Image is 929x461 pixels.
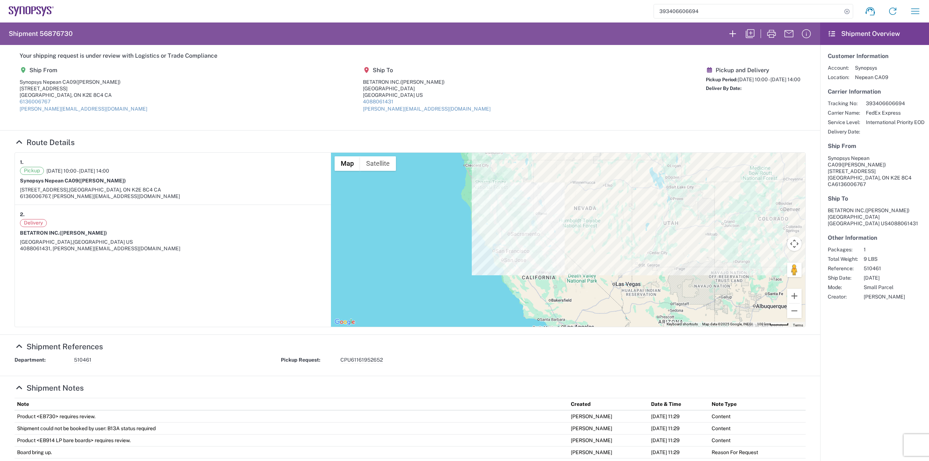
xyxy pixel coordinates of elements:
h2: Shipment 56876730 [9,29,73,38]
div: [STREET_ADDRESS] [20,85,147,92]
div: 4088061431, [PERSON_NAME][EMAIL_ADDRESS][DOMAIN_NAME] [20,245,326,252]
span: ([PERSON_NAME]) [76,79,120,85]
button: Zoom out [787,304,802,318]
address: [GEOGRAPHIC_DATA], ON K2E 8C4 CA [828,155,921,188]
span: FedEx Express [866,110,925,116]
span: [GEOGRAPHIC_DATA] US [73,239,133,245]
th: Note [15,398,568,411]
td: [PERSON_NAME] [568,435,648,446]
button: Zoom in [787,289,802,303]
span: Tracking No: [828,100,860,107]
span: [GEOGRAPHIC_DATA], ON K2E 8C4 CA [69,187,161,193]
span: Deliver By Date: [706,86,742,91]
span: Service Level: [828,119,860,125]
button: Drag Pegman onto the map to open Street View [787,263,802,277]
td: Board bring up. [15,446,568,458]
span: ([PERSON_NAME]) [400,79,445,85]
span: ([PERSON_NAME]) [865,207,909,213]
h5: Other Information [828,234,921,241]
span: [DATE] [864,275,905,281]
a: [PERSON_NAME][EMAIL_ADDRESS][DOMAIN_NAME] [20,106,147,112]
span: 510461 [74,357,91,363]
span: Account: [828,65,849,71]
span: Reference: [828,265,858,272]
span: CPU61161952652 [340,357,383,363]
strong: 1. [20,158,24,167]
h5: Carrier Information [828,88,921,95]
a: Hide Details [15,138,75,147]
address: [GEOGRAPHIC_DATA] US [828,207,921,227]
span: Nepean CA09 [855,74,888,81]
td: Reason For Request [709,446,806,458]
td: [DATE] 11:29 [648,423,709,435]
span: Pickup [20,167,44,175]
h5: Customer Information [828,53,921,59]
span: [STREET_ADDRESS] [828,168,876,174]
span: [STREET_ADDRESS], [20,187,69,193]
span: Ship Date: [828,275,858,281]
button: Show satellite imagery [360,156,396,171]
span: [DATE] 10:00 - [DATE] 14:00 [46,168,109,174]
span: 6136006767 [835,181,866,187]
button: Map Scale: 100 km per 49 pixels [755,322,791,327]
span: Total Weight: [828,256,858,262]
span: International Priority EOD [866,119,925,125]
span: 9 LBS [864,256,905,262]
td: Content [709,435,806,446]
span: Location: [828,74,849,81]
h5: Your shipping request is under review with Logistics or Trade Compliance [20,52,801,59]
h5: Ship To [828,195,921,202]
th: Date & Time [648,398,709,411]
span: Creator: [828,293,858,300]
h5: Pickup and Delivery [706,67,801,74]
button: Map camera controls [787,236,802,251]
div: BETATRON INC. [363,79,491,85]
span: Delivery Date: [828,128,860,135]
strong: Pickup Request: [281,357,335,363]
strong: 2. [20,210,25,219]
td: Product <EB730> requires review. [15,410,568,423]
span: ([PERSON_NAME]) [60,230,107,236]
h5: Ship To [363,67,491,74]
span: BETATRON INC. [GEOGRAPHIC_DATA] [828,207,909,220]
header: Shipment Overview [820,22,929,45]
strong: Department: [15,357,69,363]
div: 6136006767, [PERSON_NAME][EMAIL_ADDRESS][DOMAIN_NAME] [20,193,326,199]
td: [PERSON_NAME] [568,446,648,458]
span: Synopsys [855,65,888,71]
a: Hide Details [15,383,84,392]
a: 6136006767 [20,99,50,104]
span: Synopsys Nepean CA09 [828,155,869,168]
td: [PERSON_NAME] [568,410,648,423]
h5: Ship From [20,67,147,74]
span: [DATE] 10:00 - [DATE] 14:00 [738,77,801,82]
img: Google [333,317,357,327]
span: 510461 [864,265,905,272]
span: Pickup Period: [706,77,738,82]
span: 1 [864,246,905,253]
div: Synopsys Nepean CA09 [20,79,147,85]
th: Created [568,398,648,411]
div: [GEOGRAPHIC_DATA] [363,85,491,92]
span: 4088061431 [888,221,918,226]
span: Carrier Name: [828,110,860,116]
span: Mode: [828,284,858,291]
span: Delivery [20,219,47,227]
a: Hide Details [15,342,103,351]
span: [PERSON_NAME] [864,293,905,300]
td: Content [709,410,806,423]
td: [DATE] 11:29 [648,446,709,458]
span: ([PERSON_NAME]) [842,162,886,168]
a: Terms [793,323,803,327]
h5: Ship From [828,143,921,149]
input: Shipment, tracking or reference number [654,4,842,18]
span: 393406606694 [866,100,925,107]
td: [DATE] 11:29 [648,410,709,423]
strong: Synopsys Nepean CA09 [20,178,126,184]
span: [GEOGRAPHIC_DATA], [20,239,73,245]
strong: BETATRON INC. [20,230,107,236]
th: Note Type [709,398,806,411]
span: Small Parcel [864,284,905,291]
td: Content [709,423,806,435]
td: Product <EB914 LP bare boards> requires review. [15,435,568,446]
